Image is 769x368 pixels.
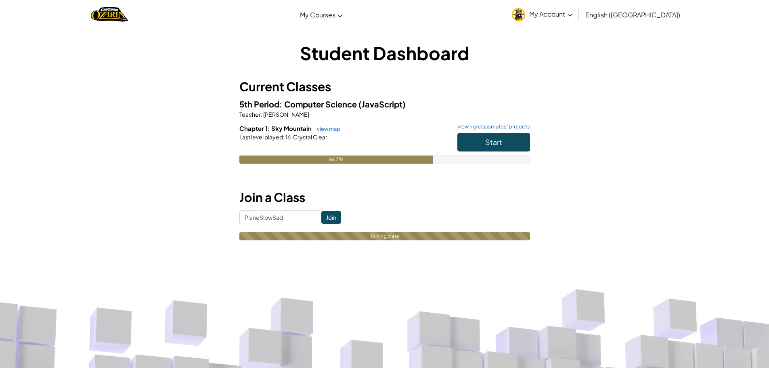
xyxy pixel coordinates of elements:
span: (JavaScript) [358,99,406,109]
a: view map [313,126,340,132]
img: Home [91,6,128,23]
span: My Courses [300,11,335,19]
span: 16. [285,133,292,141]
h1: Student Dashboard [239,40,530,65]
div: 66.7% [239,156,433,164]
span: Teacher [239,111,261,118]
span: My Account [529,10,572,18]
span: English ([GEOGRAPHIC_DATA]) [585,11,680,19]
a: Ozaria by CodeCombat logo [91,6,128,23]
span: 5th Period: Computer Science [239,99,358,109]
div: Joining class [239,232,530,240]
a: My Courses [296,4,347,25]
span: Start [485,137,502,147]
input: Join [321,211,341,224]
a: English ([GEOGRAPHIC_DATA]) [581,4,684,25]
a: My Account [508,2,576,27]
span: [PERSON_NAME] [262,111,309,118]
input: <Enter Class Code> [239,210,321,224]
img: avatar [512,8,525,21]
span: : [261,111,262,118]
h3: Current Classes [239,78,530,96]
span: Crystal Clear [292,133,327,141]
a: view my classmates' projects [453,124,530,129]
span: Chapter 1: Sky Mountain [239,124,313,132]
span: Last level played [239,133,283,141]
button: Start [457,133,530,151]
h3: Join a Class [239,188,530,206]
span: : [283,133,285,141]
